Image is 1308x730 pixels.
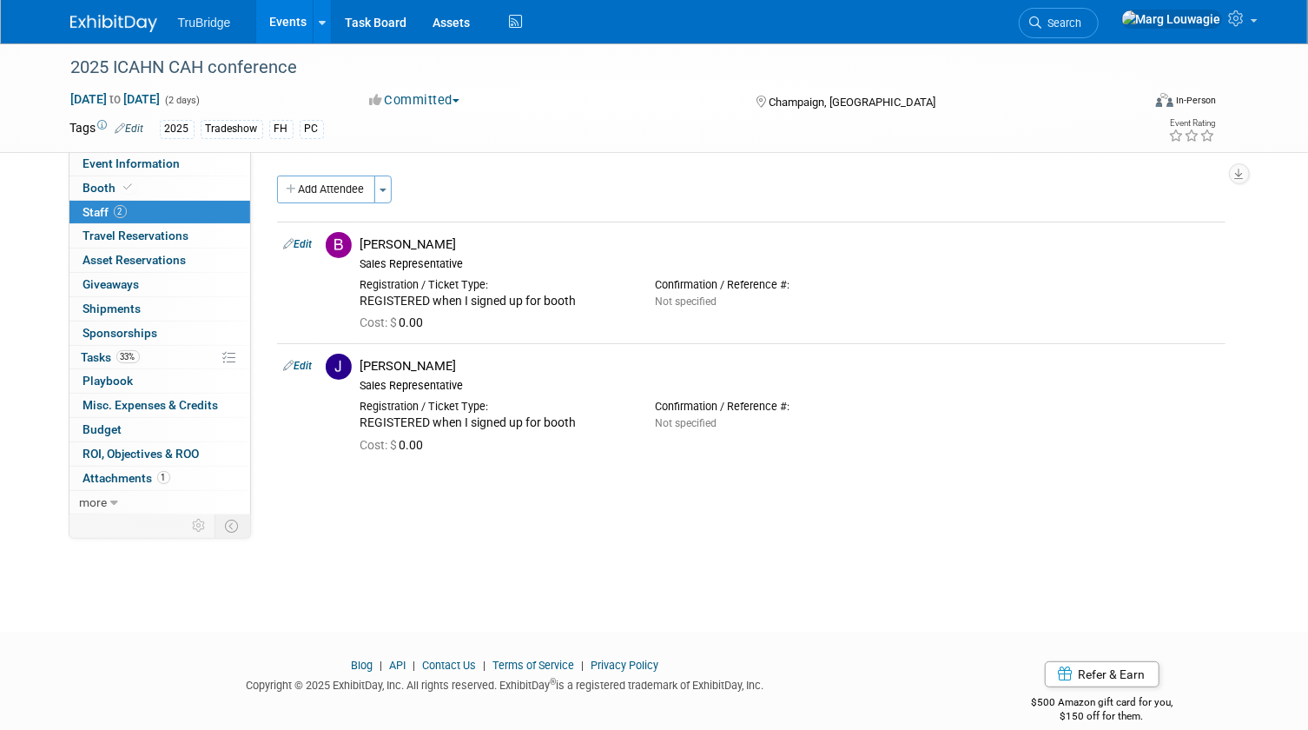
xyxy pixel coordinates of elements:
span: Tasks [82,350,140,364]
img: J.jpg [326,354,352,380]
div: $150 off for them. [966,709,1239,724]
img: B.jpg [326,232,352,258]
span: Playbook [83,374,134,388]
a: Sponsorships [69,322,250,345]
span: Search [1042,17,1082,30]
span: Asset Reservations [83,253,187,267]
span: Not specified [655,295,717,308]
span: more [80,495,108,509]
img: Marg Louwagie [1121,10,1222,29]
div: Event Rating [1169,119,1216,128]
a: Search [1019,8,1099,38]
a: Terms of Service [492,659,574,672]
td: Toggle Event Tabs [215,514,250,537]
span: Champaign, [GEOGRAPHIC_DATA] [769,96,935,109]
a: Shipments [69,297,250,321]
span: Attachments [83,471,170,485]
a: Refer & Earn [1045,661,1159,687]
a: API [389,659,406,672]
a: Staff2 [69,201,250,224]
a: Playbook [69,369,250,393]
i: Booth reservation complete [124,182,133,192]
td: Tags [70,119,144,139]
a: Edit [284,238,313,250]
span: [DATE] [DATE] [70,91,162,107]
a: Budget [69,418,250,441]
div: REGISTERED when I signed up for booth [360,294,629,309]
span: 2 [114,205,127,218]
a: Travel Reservations [69,224,250,248]
span: Travel Reservations [83,229,189,242]
div: [PERSON_NAME] [360,358,1219,375]
span: Cost: $ [360,438,400,452]
span: ROI, Objectives & ROO [83,447,200,461]
span: 0.00 [360,438,431,452]
div: 2025 ICAHN CAH conference [65,52,1120,83]
span: | [479,659,490,672]
span: to [108,92,124,106]
div: Registration / Ticket Type: [360,278,629,292]
a: Blog [351,659,373,672]
a: Event Information [69,152,250,176]
span: (2 days) [164,95,201,106]
img: Format-Inperson.png [1156,93,1173,107]
span: 1 [157,471,170,484]
span: 0.00 [360,315,431,329]
a: Misc. Expenses & Credits [69,394,250,417]
div: Sales Representative [360,257,1219,271]
button: Committed [363,91,466,109]
a: Privacy Policy [591,659,658,672]
img: ExhibitDay [70,15,157,32]
span: TruBridge [178,16,231,30]
span: | [408,659,419,672]
a: more [69,491,250,514]
a: Tasks33% [69,346,250,369]
div: Event Format [1047,90,1217,116]
sup: ® [550,677,556,687]
span: Misc. Expenses & Credits [83,398,219,412]
span: Cost: $ [360,315,400,329]
span: Shipments [83,302,142,315]
a: Asset Reservations [69,249,250,272]
div: Copyright © 2025 ExhibitDay, Inc. All rights reserved. ExhibitDay is a registered trademark of Ex... [70,674,940,693]
div: Confirmation / Reference #: [655,278,923,292]
div: 2025 [160,120,195,138]
span: Staff [83,205,127,219]
td: Personalize Event Tab Strip [185,514,215,537]
span: Event Information [83,156,181,170]
a: ROI, Objectives & ROO [69,442,250,466]
span: | [577,659,588,672]
button: Add Attendee [277,176,375,203]
div: Confirmation / Reference #: [655,400,923,414]
a: Booth [69,176,250,200]
span: Budget [83,422,122,436]
div: REGISTERED when I signed up for booth [360,415,629,431]
span: Sponsorships [83,326,158,340]
div: Tradeshow [201,120,263,138]
a: Giveaways [69,273,250,296]
div: Registration / Ticket Type: [360,400,629,414]
a: Edit [116,123,144,135]
span: Not specified [655,417,717,429]
div: $500 Amazon gift card for you, [966,684,1239,724]
div: In-Person [1176,94,1217,107]
div: PC [300,120,324,138]
span: | [375,659,386,672]
a: Edit [284,360,313,372]
a: Contact Us [422,659,476,672]
div: Sales Representative [360,379,1219,393]
a: Attachments1 [69,467,250,490]
div: FH [269,120,294,138]
div: [PERSON_NAME] [360,236,1219,253]
span: Giveaways [83,277,140,291]
span: 33% [116,350,140,363]
span: Booth [83,181,136,195]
